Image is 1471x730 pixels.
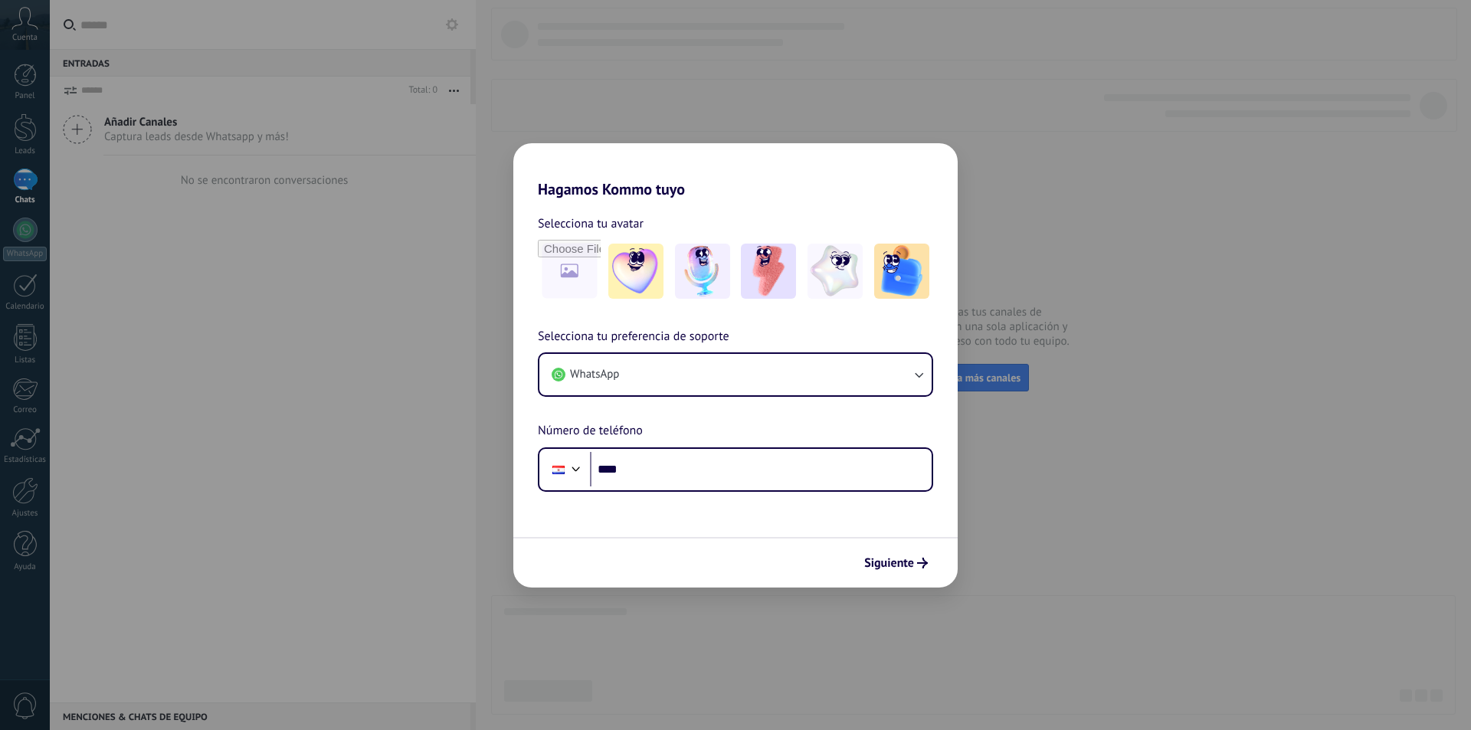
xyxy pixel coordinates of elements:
img: -4.jpeg [808,244,863,299]
h2: Hagamos Kommo tuyo [513,143,958,198]
span: WhatsApp [570,367,619,382]
img: -5.jpeg [874,244,929,299]
img: -3.jpeg [741,244,796,299]
span: Selecciona tu avatar [538,214,644,234]
button: Siguiente [857,550,935,576]
img: -1.jpeg [608,244,663,299]
span: Selecciona tu preferencia de soporte [538,327,729,347]
span: Siguiente [864,558,914,568]
span: Número de teléfono [538,421,643,441]
div: Paraguay: + 595 [544,453,573,486]
button: WhatsApp [539,354,932,395]
img: -2.jpeg [675,244,730,299]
